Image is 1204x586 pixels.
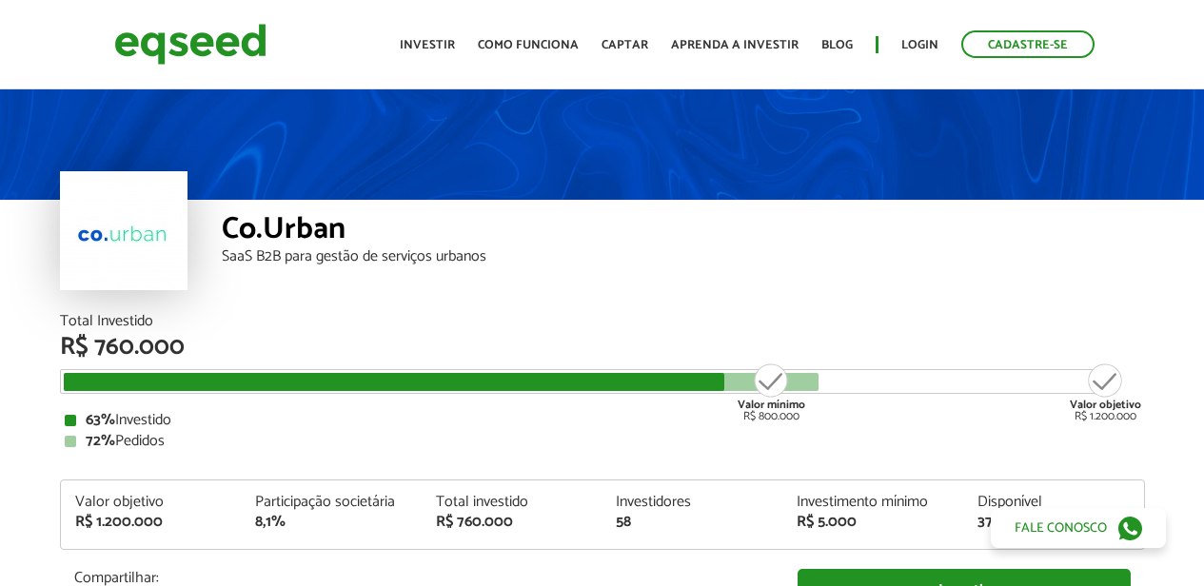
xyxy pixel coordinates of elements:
div: Disponível [977,495,1130,510]
a: Como funciona [478,39,579,51]
div: Pedidos [65,434,1140,449]
div: SaaS B2B para gestão de serviços urbanos [222,249,1145,264]
div: Investido [65,413,1140,428]
div: R$ 760.000 [60,335,1145,360]
div: Total Investido [60,314,1145,329]
div: 8,1% [255,515,407,530]
div: Co.Urban [222,214,1145,249]
div: Valor objetivo [75,495,227,510]
div: R$ 1.200.000 [75,515,227,530]
div: R$ 800.000 [736,361,807,422]
a: Blog [821,39,853,51]
div: Total investido [436,495,588,510]
div: R$ 5.000 [797,515,949,530]
strong: Valor mínimo [738,396,805,414]
div: Investimento mínimo [797,495,949,510]
div: Investidores [616,495,768,510]
img: EqSeed [114,19,266,69]
strong: 72% [86,428,115,454]
div: Participação societária [255,495,407,510]
strong: 63% [86,407,115,433]
a: Investir [400,39,455,51]
strong: Valor objetivo [1070,396,1141,414]
div: 58 [616,515,768,530]
a: Login [901,39,938,51]
a: Captar [602,39,648,51]
a: Aprenda a investir [671,39,799,51]
div: R$ 760.000 [436,515,588,530]
a: Cadastre-se [961,30,1095,58]
div: R$ 1.200.000 [1070,361,1141,422]
a: Fale conosco [991,508,1166,548]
